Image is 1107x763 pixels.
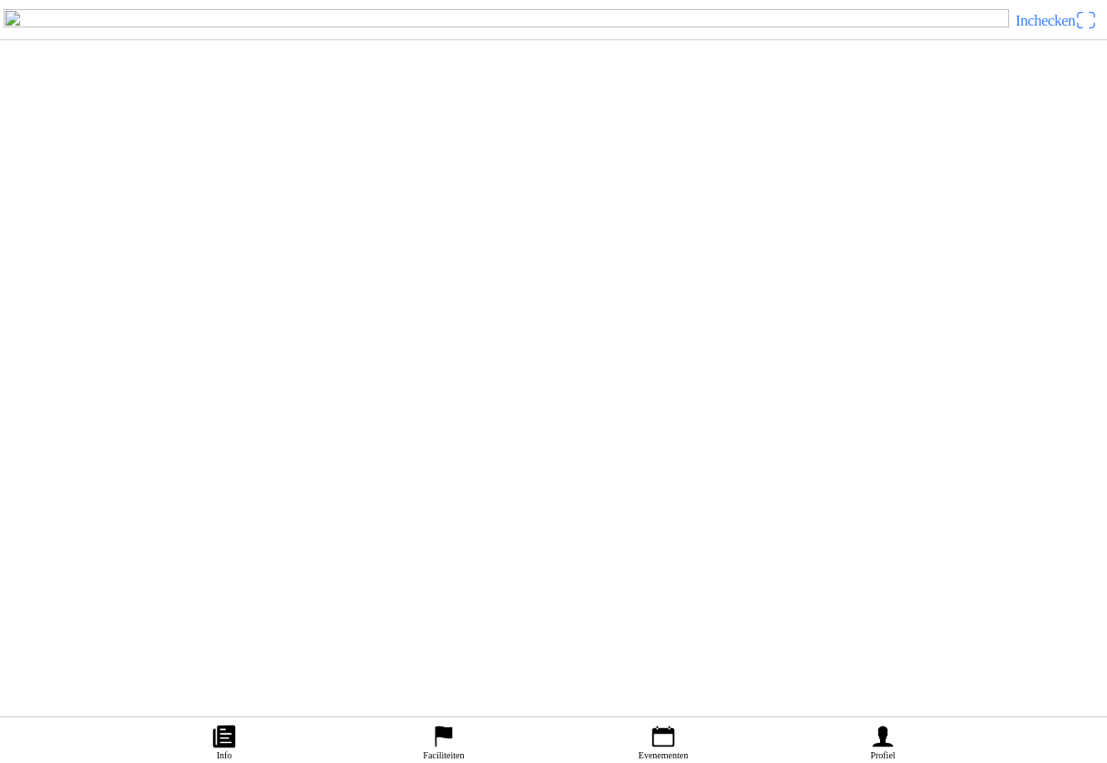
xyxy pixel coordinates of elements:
[217,750,232,760] ion-label: Info
[870,750,895,760] ion-label: Profiel
[424,750,465,760] ion-label: Faciliteiten
[1009,5,1103,35] a: Incheckenqr scanner
[430,723,457,750] ion-icon: flag
[1016,12,1075,29] span: Inchecken
[650,723,677,750] ion-icon: calendar
[210,723,238,750] ion-icon: paper
[639,750,688,760] ion-label: Evenementen
[869,723,897,750] ion-icon: person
